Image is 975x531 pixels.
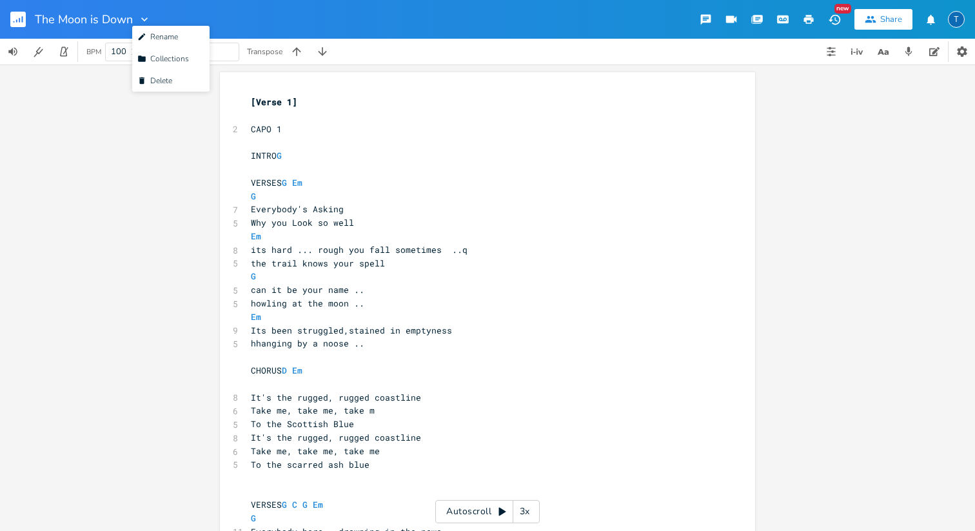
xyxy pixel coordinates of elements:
div: Share [880,14,902,25]
span: CHORUS [251,365,308,376]
span: howling at the moon .. [251,297,364,309]
span: Take me, take me, take m [251,405,375,416]
div: 3x [513,500,537,523]
span: G [302,499,308,510]
span: Collections [137,54,189,63]
span: Em [251,311,261,323]
span: Take me, take me, take me [251,445,380,457]
span: hhanging by a noose .. [251,337,364,349]
span: D [282,365,287,376]
span: G [277,150,282,161]
div: Autoscroll [435,500,540,523]
span: G [282,177,287,188]
span: To the Scottish Blue [251,418,354,430]
span: It's the rugged, rugged coastline [251,392,421,403]
div: New [834,4,851,14]
span: Em [251,230,261,242]
span: can it be your name .. [251,284,364,296]
span: G [251,512,256,524]
span: Em [292,365,302,376]
span: Everybody's Asking [251,203,344,215]
span: C [292,499,297,510]
span: Why you Look so well [251,217,354,228]
span: Em [313,499,323,510]
span: It's the rugged, rugged coastline [251,432,421,443]
span: The Moon is Down [35,14,133,25]
button: New [822,8,847,31]
span: Delete [137,76,172,85]
span: Its been struggled,stained in emptyness [251,325,452,336]
span: Em [292,177,302,188]
span: its hard ... rough you fall sometimes ..q [251,244,468,255]
span: G [282,499,287,510]
span: Rename [137,32,178,41]
span: INTRO [251,150,287,161]
span: the trail knows your spell [251,257,385,269]
span: CAPO 1 [251,123,282,135]
div: The Killing Tide [948,11,965,28]
button: T [948,5,965,34]
span: [Verse 1] [251,96,297,108]
div: Transpose [247,48,282,55]
span: G [251,190,256,202]
button: Share [854,9,912,30]
div: BPM [86,48,101,55]
span: VERSES [251,177,308,188]
span: G [251,270,256,282]
span: VERSES [251,499,328,510]
span: To the scarred ash blue [251,459,369,470]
